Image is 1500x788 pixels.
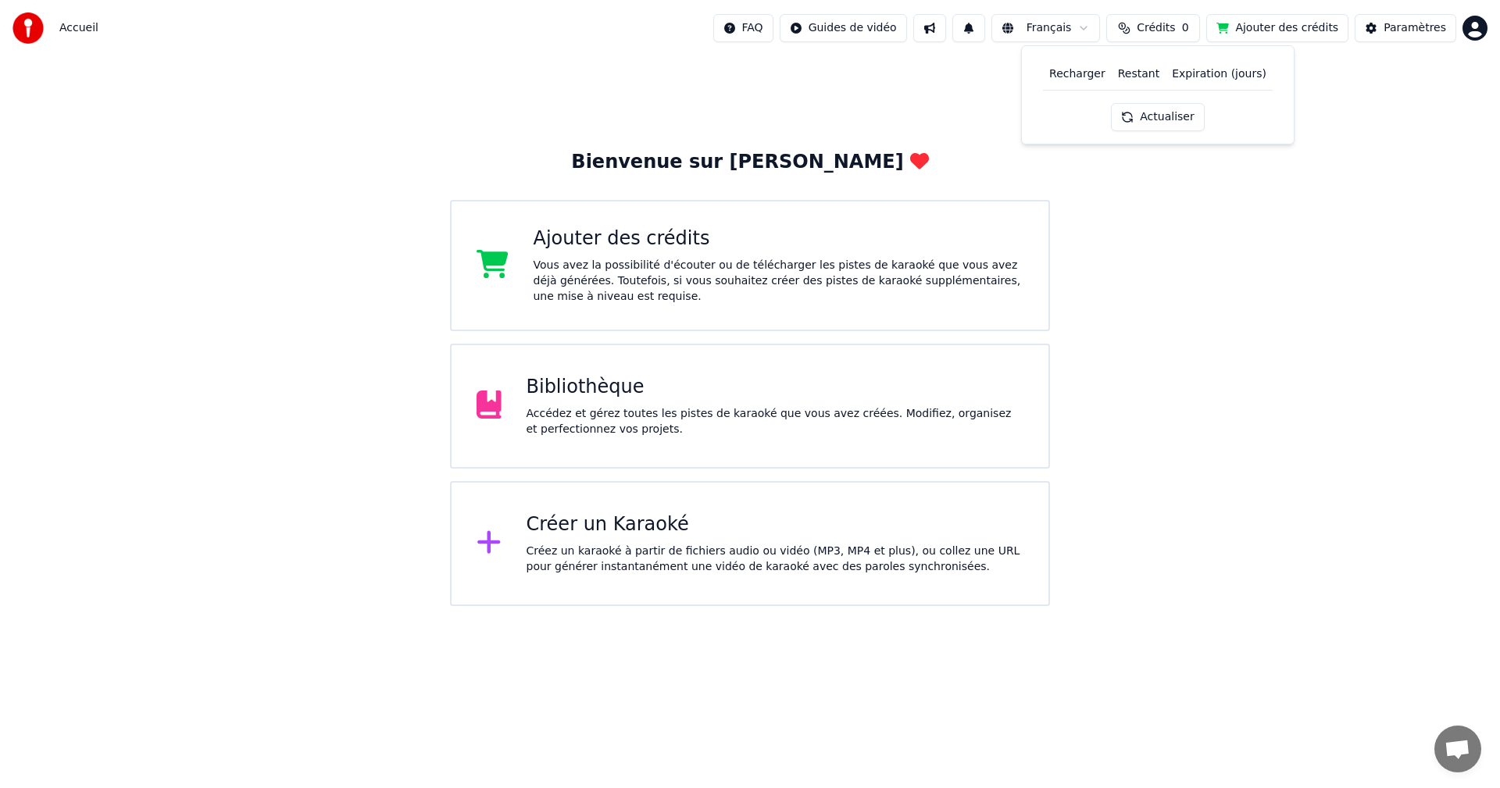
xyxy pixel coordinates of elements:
[1355,14,1456,42] button: Paramètres
[1137,20,1175,36] span: Crédits
[1384,20,1446,36] div: Paramètres
[527,375,1024,400] div: Bibliothèque
[527,544,1024,575] div: Créez un karaoké à partir de fichiers audio ou vidéo (MP3, MP4 et plus), ou collez une URL pour g...
[713,14,773,42] button: FAQ
[1166,59,1273,90] th: Expiration (jours)
[1043,59,1112,90] th: Recharger
[1206,14,1348,42] button: Ajouter des crédits
[12,12,44,44] img: youka
[534,226,1024,251] div: Ajouter des crédits
[1112,59,1166,90] th: Restant
[59,20,98,36] span: Accueil
[780,14,907,42] button: Guides de vidéo
[534,258,1024,305] div: Vous avez la possibilité d'écouter ou de télécharger les pistes de karaoké que vous avez déjà gén...
[527,512,1024,537] div: Créer un Karaoké
[527,406,1024,437] div: Accédez et gérez toutes les pistes de karaoké que vous avez créées. Modifiez, organisez et perfec...
[59,20,98,36] nav: breadcrumb
[1111,103,1204,131] button: Actualiser
[571,150,928,175] div: Bienvenue sur [PERSON_NAME]
[1182,20,1189,36] span: 0
[1434,726,1481,772] div: Ouvrir le chat
[1106,14,1200,42] button: Crédits0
